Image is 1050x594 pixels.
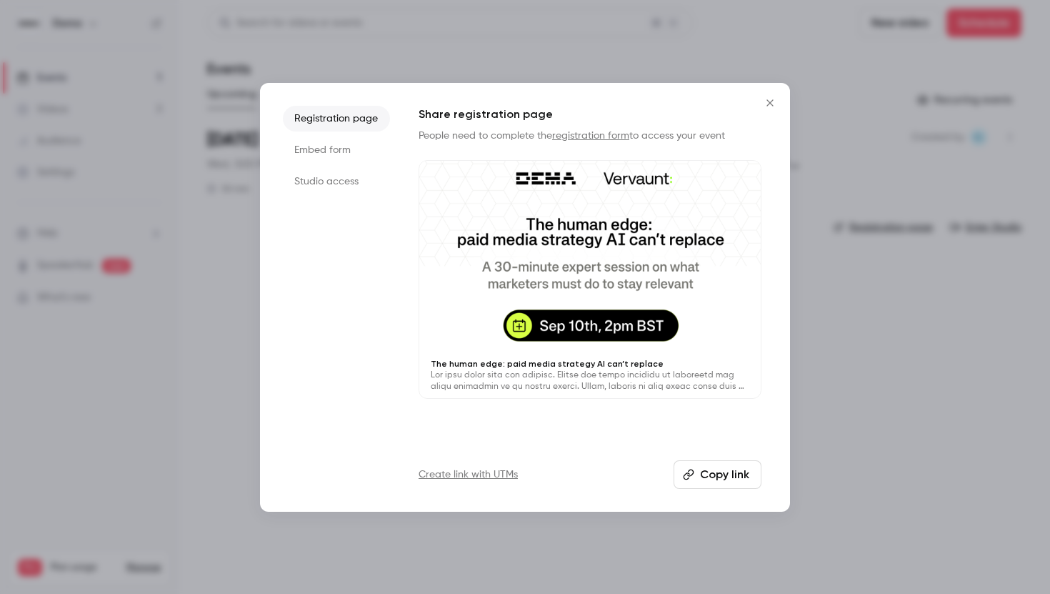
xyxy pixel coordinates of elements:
p: The human edge: paid media strategy AI can’t replace [431,358,749,370]
button: Copy link [674,460,761,489]
a: Create link with UTMs [419,467,518,482]
p: People need to complete the to access your event [419,129,761,143]
a: registration form [552,131,629,141]
a: The human edge: paid media strategy AI can’t replaceLor ipsu dolor sita con adipisc. Elitse doe t... [419,160,761,400]
h1: Share registration page [419,106,761,123]
p: Lor ipsu dolor sita con adipisc. Elitse doe tempo incididu ut laboreetd mag aliqu enimadmin ve qu... [431,370,749,392]
button: Close [756,89,784,117]
li: Registration page [283,106,390,132]
li: Embed form [283,137,390,163]
li: Studio access [283,169,390,194]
